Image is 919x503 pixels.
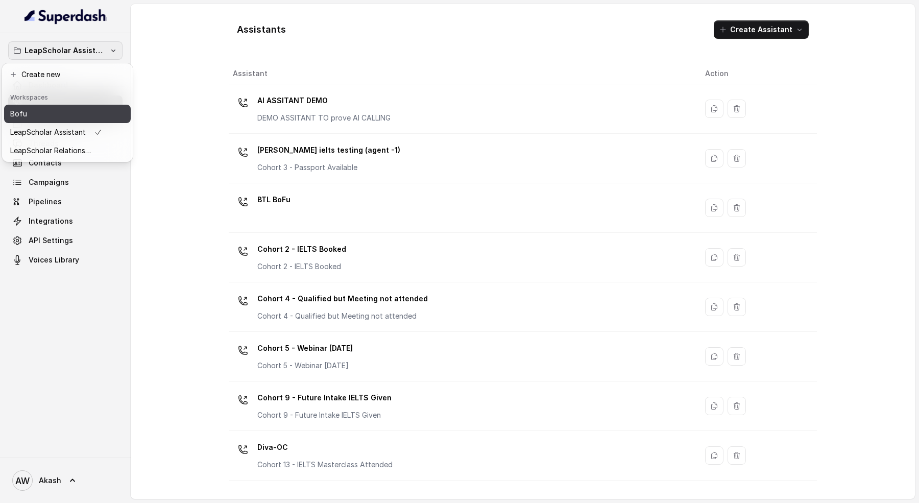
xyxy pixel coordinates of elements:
button: LeapScholar Assistant [8,41,123,60]
header: Workspaces [4,88,131,105]
p: Bofu [10,108,27,120]
p: LeapScholar Assistant [10,126,86,138]
div: LeapScholar Assistant [2,63,133,162]
p: LeapScholar Relationship Manager [10,145,92,157]
button: Create new [4,65,131,84]
p: LeapScholar Assistant [25,44,106,57]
